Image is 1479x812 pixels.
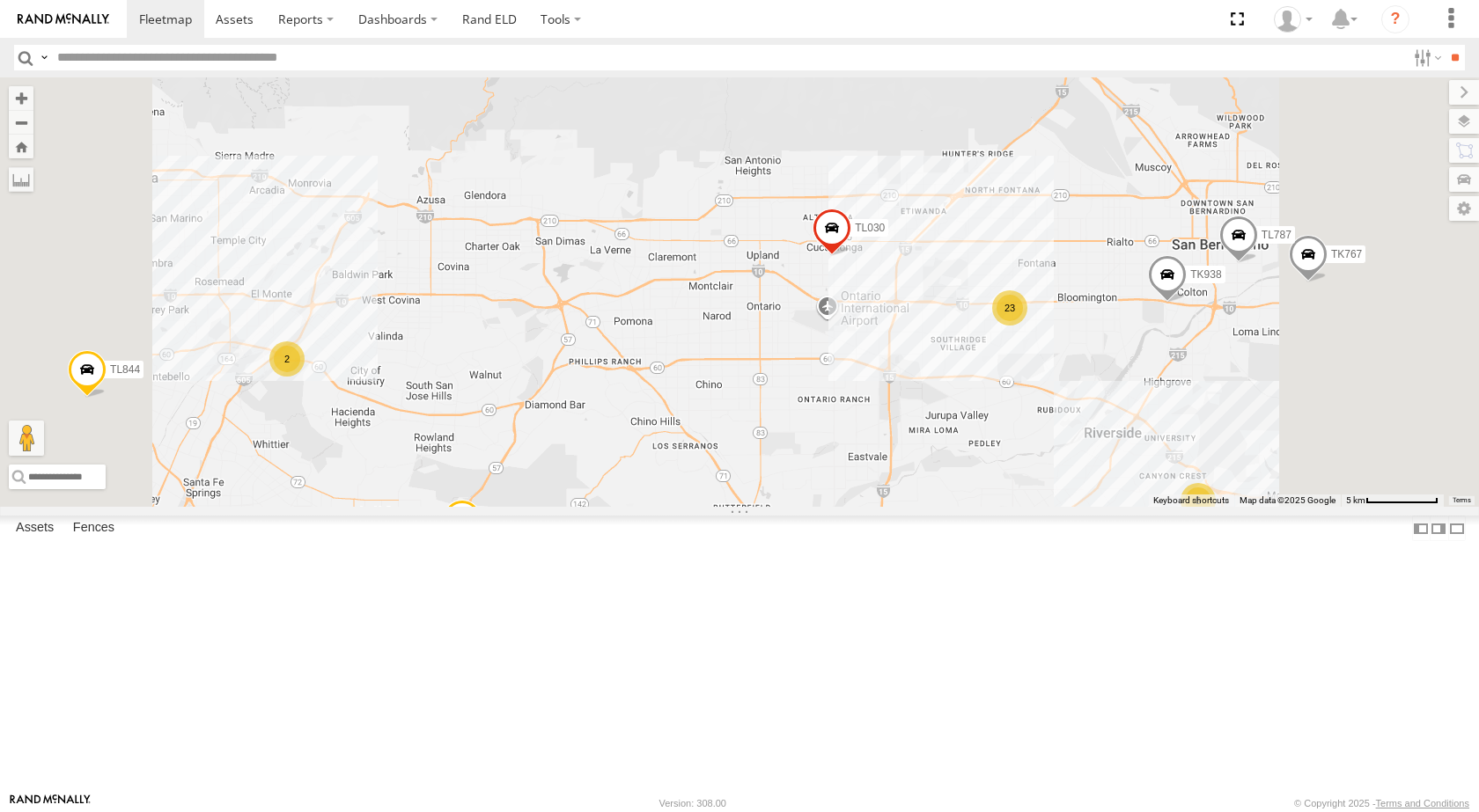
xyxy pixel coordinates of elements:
div: 2 [269,341,305,377]
div: Version: 308.00 [659,798,726,808]
span: TL844 [110,363,140,376]
button: Zoom in [9,86,33,110]
div: 23 [992,290,1027,326]
label: Dock Summary Table to the Right [1430,516,1447,541]
span: TK767 [1331,248,1362,260]
div: 5 [1181,483,1216,518]
span: TL030 [855,222,885,234]
label: Search Filter Options [1407,45,1445,70]
label: Map Settings [1449,196,1479,221]
label: Hide Summary Table [1448,516,1466,541]
label: Dock Summary Table to the Left [1412,516,1430,541]
div: Monica Verdugo [1268,6,1319,33]
div: © Copyright 2025 - [1294,798,1469,808]
a: Terms (opens in new tab) [1453,496,1471,503]
img: rand-logo.svg [18,13,109,26]
label: Fences [64,516,123,541]
i: ? [1381,5,1409,33]
label: Measure [9,167,33,192]
button: Zoom out [9,110,33,135]
button: Map Scale: 5 km per 79 pixels [1341,494,1444,507]
span: TL787 [1262,229,1291,241]
span: 5 km [1346,495,1365,505]
button: Zoom Home [9,135,33,158]
label: Assets [7,516,63,541]
span: Map data ©2025 Google [1240,495,1336,505]
label: Search Query [37,45,51,70]
a: Visit our Website [10,794,91,812]
button: Keyboard shortcuts [1153,494,1229,507]
a: Terms and Conditions [1376,798,1469,808]
span: TK938 [1190,268,1221,281]
button: Drag Pegman onto the map to open Street View [9,421,44,456]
